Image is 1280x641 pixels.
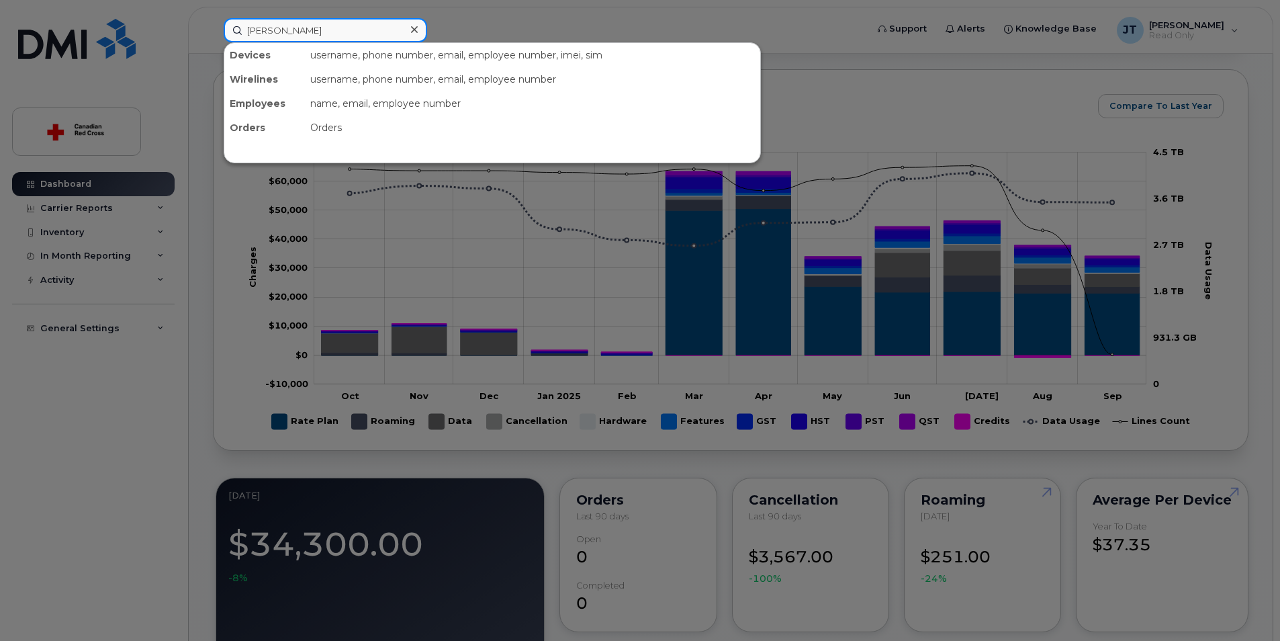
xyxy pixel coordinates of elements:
[305,116,760,140] div: Orders
[305,67,760,91] div: username, phone number, email, employee number
[224,91,305,116] div: Employees
[224,116,305,140] div: Orders
[224,43,305,67] div: Devices
[224,67,305,91] div: Wirelines
[305,91,760,116] div: name, email, employee number
[305,43,760,67] div: username, phone number, email, employee number, imei, sim
[224,18,427,42] input: Find something...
